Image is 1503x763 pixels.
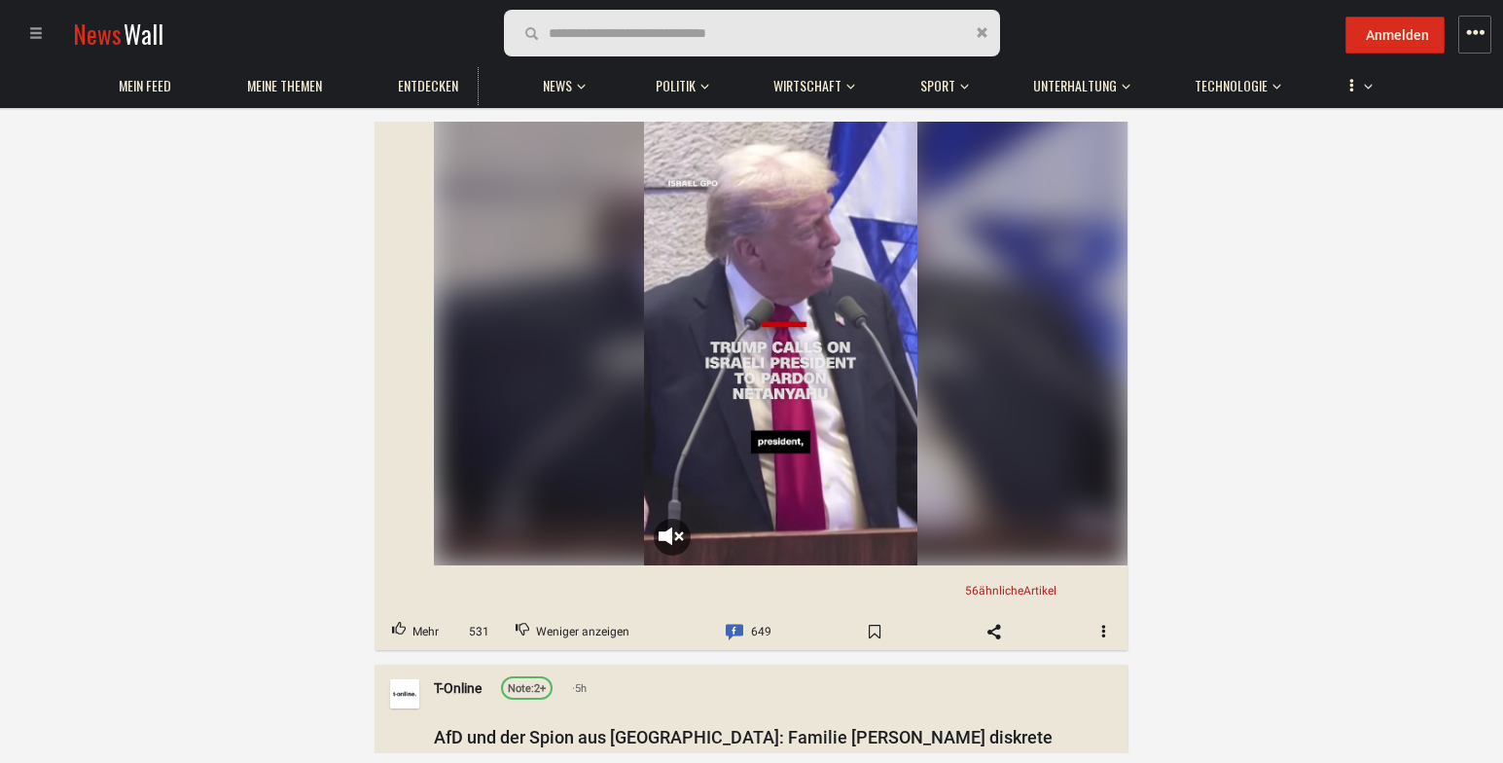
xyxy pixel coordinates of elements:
[1023,67,1127,105] a: Unterhaltung
[434,80,1127,565] img: 23793438_p.jpg
[646,58,709,105] button: Politik
[1023,58,1130,105] button: Unterhaltung
[957,582,1064,602] a: 56ähnlicheArtikel
[398,77,458,94] span: Entdecken
[966,617,1022,648] span: Share
[920,77,955,94] span: Sport
[124,16,163,52] span: Wall
[376,614,455,651] button: Upvote
[434,678,482,700] a: T-Online
[773,77,841,94] span: Wirtschaft
[499,614,646,651] button: Downvote
[462,624,496,642] span: 531
[709,614,788,651] a: Comment
[543,77,572,94] span: News
[247,77,322,94] span: Meine Themen
[764,67,851,105] a: Wirtschaft
[1345,17,1445,54] button: Anmelden
[1185,58,1281,105] button: Technologie
[911,67,965,105] a: Sport
[846,617,903,648] span: Bookmark
[501,677,553,701] a: Note:2+
[656,77,696,94] span: Politik
[911,58,969,105] button: Sport
[1366,27,1429,43] span: Anmelden
[979,585,1023,599] span: ähnliche
[646,67,705,105] a: Politik
[412,620,439,645] span: Mehr
[644,80,917,565] video: Your browser does not support the video tag.
[533,67,582,105] a: News
[1185,67,1277,105] a: Technologie
[508,681,546,699] div: 2+
[533,58,591,105] button: News
[1033,77,1117,94] span: Unterhaltung
[1195,77,1268,94] span: Technologie
[965,585,1056,599] span: 56 Artikel
[572,680,587,698] span: 5h
[73,16,122,52] span: News
[119,77,171,94] span: Mein Feed
[536,620,629,645] span: Weniger anzeigen
[751,620,771,645] span: 649
[390,680,419,709] img: Profilbild von T-Online
[508,683,534,696] span: Note:
[764,58,855,105] button: Wirtschaft
[73,16,163,52] a: NewsWall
